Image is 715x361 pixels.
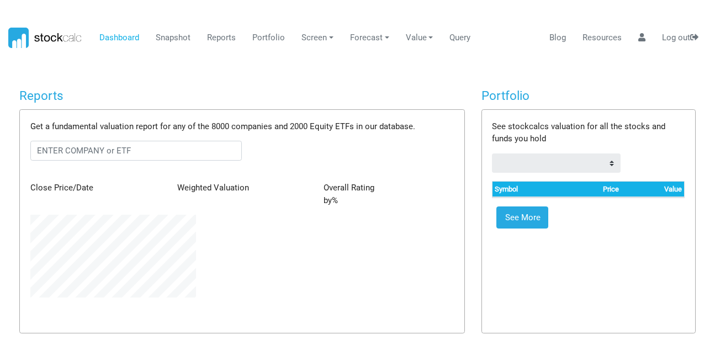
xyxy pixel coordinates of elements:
span: Weighted Valuation [177,183,249,193]
div: by % [315,182,462,206]
a: Portfolio [248,28,289,49]
a: Snapshot [152,28,195,49]
a: Dashboard [96,28,144,49]
a: See More [496,206,549,229]
th: Price [559,182,621,197]
a: Resources [579,28,626,49]
a: Forecast [346,28,393,49]
p: See stockcalcs valuation for all the stocks and funds you hold [492,120,685,145]
th: Value [621,182,684,197]
h4: Reports [19,88,464,103]
span: Close Price/Date [30,183,93,193]
th: Symbol [492,182,559,197]
a: Reports [203,28,240,49]
span: Overall Rating [324,183,374,193]
a: Value [401,28,437,49]
a: Blog [545,28,570,49]
a: Query [446,28,475,49]
input: ENTER COMPANY or ETF [30,141,242,161]
p: Get a fundamental valuation report for any of the 8000 companies and 2000 Equity ETFs in our data... [30,120,454,133]
h4: Portfolio [481,88,696,103]
a: Screen [298,28,338,49]
a: Log out [658,28,703,49]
